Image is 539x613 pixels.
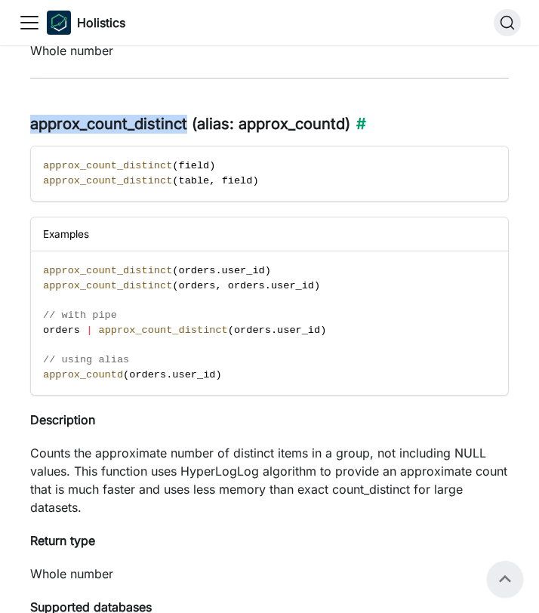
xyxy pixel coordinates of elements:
span: user_id [222,265,265,276]
span: orders [43,325,80,336]
span: orders [178,265,215,276]
strong: Description [30,412,95,427]
h3: approx_count_distinct (alias: approx_countd) [30,115,509,134]
span: , [215,280,221,291]
span: field [178,160,209,171]
span: table [178,175,209,186]
span: ) [252,175,258,186]
span: , [209,175,215,186]
a: Direct link to approx_count_distinct (alias: approx_countd) [350,115,366,133]
span: ) [320,325,326,336]
button: Toggle navigation bar [18,11,41,34]
span: orders [178,280,215,291]
button: Search (Command+K) [494,9,521,36]
span: // with pipe [43,310,117,321]
span: ) [209,160,215,171]
span: ( [172,160,178,171]
div: Examples [31,217,508,251]
span: user_id [277,325,320,336]
p: Whole number [30,565,509,583]
span: field [222,175,253,186]
span: approx_count_distinct [98,325,227,336]
span: orders [228,280,265,291]
span: orders [129,369,166,380]
span: approx_count_distinct [43,280,172,291]
span: | [86,325,92,336]
span: ( [172,265,178,276]
strong: Return type [30,533,95,548]
span: ( [228,325,234,336]
span: approx_count_distinct [43,160,172,171]
span: . [215,265,221,276]
span: ( [172,280,178,291]
p: Counts the approximate number of distinct items in a group, not including NULL values. This funct... [30,444,509,516]
button: Scroll back to top [487,561,523,597]
span: approx_count_distinct [43,175,172,186]
p: Whole number [30,42,509,60]
span: orders [234,325,271,336]
span: . [265,280,271,291]
span: ( [123,369,129,380]
b: Holistics [77,14,125,32]
span: user_id [172,369,215,380]
span: . [166,369,172,380]
span: ) [314,280,320,291]
span: approx_countd [43,369,123,380]
span: // using alias [43,354,129,365]
span: approx_count_distinct [43,265,172,276]
span: . [271,325,277,336]
a: HolisticsHolistics [47,11,125,35]
img: Holistics [47,11,71,35]
span: user_id [271,280,314,291]
span: ) [215,369,221,380]
span: ) [265,265,271,276]
span: ( [172,175,178,186]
